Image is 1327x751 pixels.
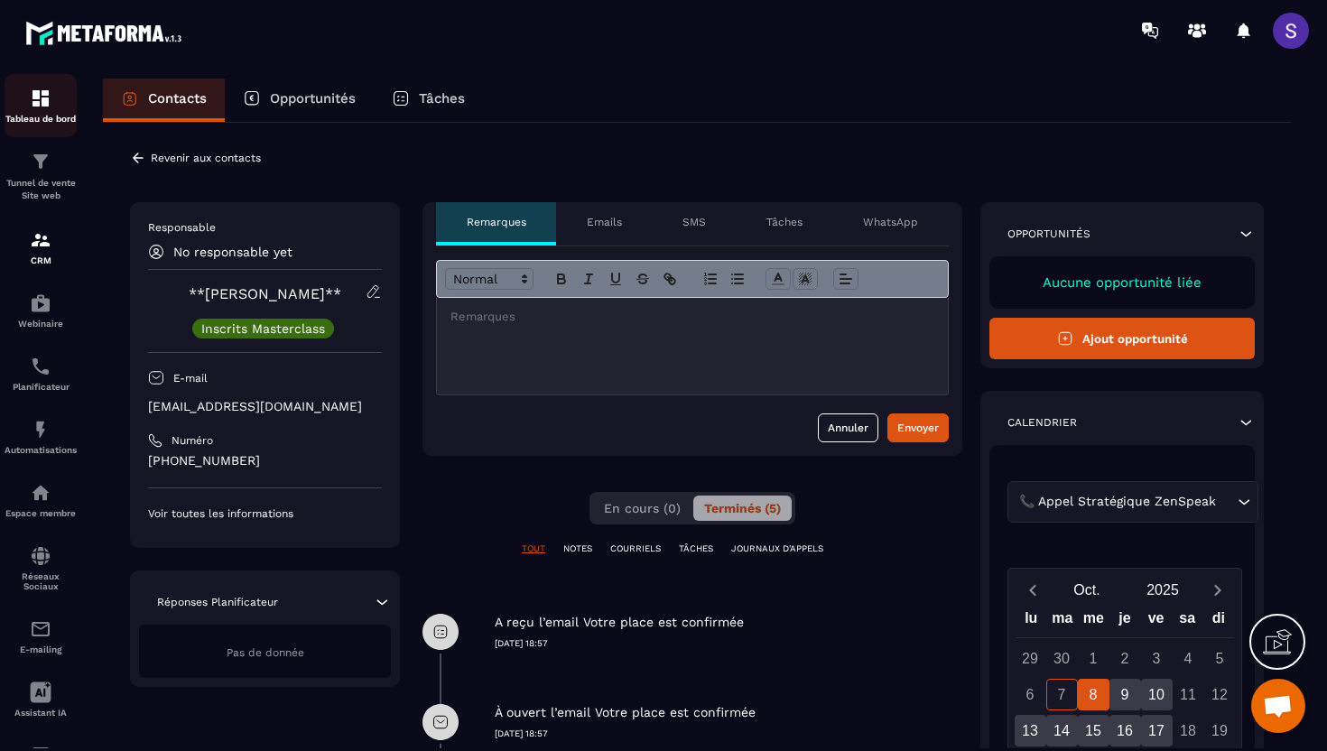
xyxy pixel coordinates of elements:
div: 29 [1015,643,1046,674]
div: di [1202,606,1234,637]
p: Tunnel de vente Site web [5,177,77,202]
div: 15 [1078,715,1109,746]
p: Revenir aux contacts [151,152,261,164]
a: formationformationTableau de bord [5,74,77,137]
span: En cours (0) [604,501,681,515]
div: 12 [1204,679,1236,710]
p: Automatisations [5,445,77,455]
div: Search for option [1007,481,1258,523]
a: Contacts [103,79,225,122]
div: 4 [1173,643,1204,674]
p: Aucune opportunité liée [1007,274,1237,291]
p: [PHONE_NUMBER] [148,452,382,469]
p: Tableau de bord [5,114,77,124]
img: automations [30,292,51,314]
p: Emails [587,215,622,229]
img: formation [30,229,51,251]
p: Inscrits Masterclass [201,322,325,335]
button: Open months overlay [1049,574,1125,606]
p: Responsable [148,220,382,235]
div: 18 [1173,715,1204,746]
p: Voir toutes les informations [148,506,382,521]
span: Terminés (5) [704,501,781,515]
a: emailemailE-mailing [5,605,77,668]
div: 11 [1173,679,1204,710]
p: Réseaux Sociaux [5,571,77,591]
div: 13 [1015,715,1046,746]
div: 10 [1141,679,1173,710]
button: Ajout opportunité [989,318,1255,359]
input: Search for option [1220,492,1233,512]
div: ve [1140,606,1172,637]
div: 2 [1109,643,1141,674]
a: Tâches [374,79,483,122]
div: 30 [1046,643,1078,674]
img: social-network [30,545,51,567]
div: lu [1016,606,1047,637]
a: formationformationCRM [5,216,77,279]
p: CRM [5,255,77,265]
a: automationsautomationsEspace membre [5,468,77,532]
p: TÂCHES [679,542,713,555]
button: Envoyer [887,413,949,442]
div: 19 [1204,715,1236,746]
p: Espace membre [5,508,77,518]
p: NOTES [563,542,592,555]
p: E-mail [173,371,208,385]
span: 📞 Appel Stratégique ZenSpeak [1015,492,1220,512]
button: Open years overlay [1125,574,1201,606]
div: 8 [1078,679,1109,710]
p: Assistant IA [5,708,77,718]
button: Annuler [818,413,878,442]
p: Opportunités [1007,227,1090,241]
img: formation [30,88,51,109]
div: me [1078,606,1109,637]
div: 17 [1141,715,1173,746]
p: [EMAIL_ADDRESS][DOMAIN_NAME] [148,398,382,415]
div: 7 [1046,679,1078,710]
button: En cours (0) [593,496,691,521]
p: A reçu l’email Votre place est confirmée [495,614,744,631]
div: 5 [1204,643,1236,674]
img: automations [30,482,51,504]
img: logo [25,16,188,50]
button: Previous month [1016,578,1049,602]
div: je [1109,606,1141,637]
p: JOURNAUX D'APPELS [731,542,823,555]
div: 16 [1109,715,1141,746]
p: E-mailing [5,644,77,654]
button: Next month [1201,578,1234,602]
p: [DATE] 18:57 [495,637,962,650]
div: sa [1172,606,1203,637]
a: automationsautomationsWebinaire [5,279,77,342]
div: Envoyer [897,419,939,437]
p: Remarques [467,215,526,229]
p: COURRIELS [610,542,661,555]
p: Contacts [148,90,207,107]
a: social-networksocial-networkRéseaux Sociaux [5,532,77,605]
a: formationformationTunnel de vente Site web [5,137,77,216]
p: Réponses Planificateur [157,595,278,609]
div: 14 [1046,715,1078,746]
p: WhatsApp [863,215,918,229]
span: Pas de donnée [227,646,304,659]
img: formation [30,151,51,172]
p: Numéro [172,433,213,448]
p: TOUT [522,542,545,555]
p: À ouvert l’email Votre place est confirmée [495,704,756,721]
p: Calendrier [1007,415,1077,430]
a: schedulerschedulerPlanificateur [5,342,77,405]
div: Ouvrir le chat [1251,679,1305,733]
div: 6 [1015,679,1046,710]
p: Opportunités [270,90,356,107]
a: automationsautomationsAutomatisations [5,405,77,468]
p: No responsable yet [173,245,292,259]
p: SMS [682,215,706,229]
a: Assistant IA [5,668,77,731]
p: Tâches [419,90,465,107]
a: Opportunités [225,79,374,122]
img: scheduler [30,356,51,377]
button: Terminés (5) [693,496,792,521]
div: 3 [1141,643,1173,674]
p: [DATE] 18:57 [495,728,962,740]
